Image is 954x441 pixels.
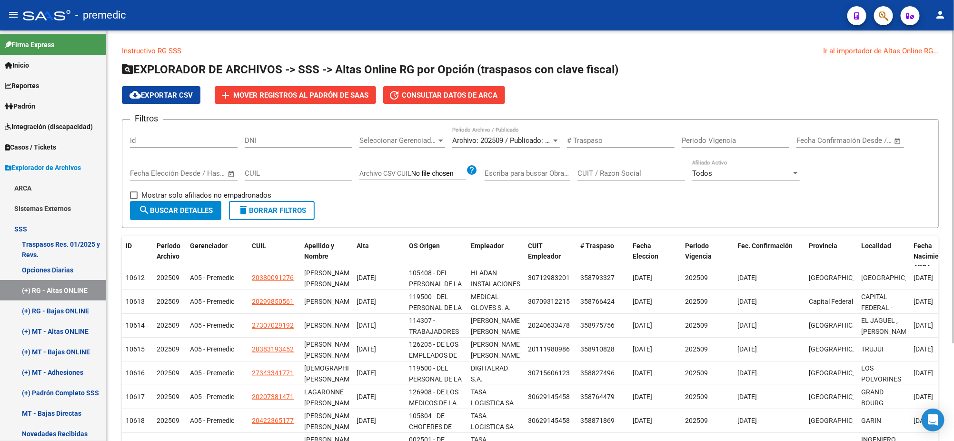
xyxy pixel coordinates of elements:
span: Mostrar solo afiliados no empadronados [141,190,271,201]
button: Exportar CSV [122,86,200,104]
span: 30629145458 [528,417,570,424]
datatable-header-cell: Alta [353,236,405,278]
span: 30712983201 [528,274,570,281]
span: Archivo CSV CUIL [359,170,411,177]
span: [GEOGRAPHIC_DATA] [809,274,873,281]
span: A05 - Premedic [190,298,234,305]
span: A05 - Premedic [190,321,234,329]
span: Padrón [5,101,35,111]
span: [PERSON_NAME] [PERSON_NAME] [304,412,355,431]
span: # Traspaso [580,242,614,250]
mat-icon: cloud_download [129,89,141,100]
span: Integración (discapacidad) [5,121,93,132]
span: 202509 [685,321,708,329]
span: ID [126,242,132,250]
div: DIGITALRAD S.A. [471,363,520,385]
span: 20240633478 [528,321,570,329]
span: 202509 [685,393,708,401]
div: Ir al importador de Altas Online RG... [823,46,939,56]
div: TASA LOGISTICA SA [471,411,520,432]
span: 202509 [157,321,179,329]
span: Consultar datos de ARCA [402,91,497,100]
div: HLADAN INSTALACIONES S.R.L. [471,268,520,300]
span: 105408 - DEL PERSONAL DE LA CONSTRUCCION [409,269,462,299]
datatable-header-cell: # Traspaso [576,236,629,278]
span: A05 - Premedic [190,393,234,401]
div: [DATE] [357,320,401,331]
span: Firma Express [5,40,54,50]
span: Todos [692,169,712,178]
div: [PERSON_NAME] [PERSON_NAME] [471,339,522,361]
div: [DATE] [357,391,401,402]
div: TASA LOGISTICA SA [471,387,520,409]
datatable-header-cell: ID [122,236,153,278]
span: Reportes [5,80,39,91]
button: Buscar Detalles [130,201,221,220]
span: 10613 [126,298,145,305]
span: [PERSON_NAME] [PERSON_NAME] [304,269,355,288]
span: [DATE] [633,345,652,353]
span: 202509 [157,298,179,305]
span: [PERSON_NAME] [304,298,355,305]
div: [DATE] [357,344,401,355]
span: 202509 [157,274,179,281]
span: 358975756 [580,321,615,329]
span: [DATE] [633,369,652,377]
span: 10617 [126,393,145,401]
span: 126908 - DE LOS MEDICOS DE LA CIUDAD DE [GEOGRAPHIC_DATA] [409,388,473,428]
button: Open calendar [893,136,904,147]
span: [DATE] [633,393,652,401]
button: Mover registros al PADRÓN de SAAS [215,86,376,104]
span: [DATE] [737,417,757,424]
div: [DATE] [357,415,401,426]
span: [DATE] [737,393,757,401]
span: 10614 [126,321,145,329]
span: CUIT Empleador [528,242,561,261]
span: 30715606123 [528,369,570,377]
mat-icon: search [139,204,150,216]
span: [DATE] [914,417,933,424]
span: CUIL [252,242,266,250]
span: [GEOGRAPHIC_DATA] [809,369,873,377]
span: [DATE] [737,345,757,353]
span: 119500 - DEL PERSONAL DE LA SANIDAD ARGENTINA [409,293,462,333]
span: Apellido y Nombre [304,242,334,261]
span: 10615 [126,345,145,353]
span: 358793327 [580,274,615,281]
span: Archivo: 202509 / Publicado: 202508 [452,136,568,145]
span: [DATE] [914,321,933,329]
span: 202509 [157,345,179,353]
span: 20111980986 [528,345,570,353]
span: 358766424 [580,298,615,305]
span: 358910828 [580,345,615,353]
button: Open calendar [226,169,237,180]
span: LOS POLVORINES [861,364,901,383]
h3: Filtros [130,112,163,125]
span: [DATE] [633,321,652,329]
span: [GEOGRAPHIC_DATA] [809,417,873,424]
span: Buscar Detalles [139,206,213,215]
span: Mover registros al PADRÓN de SAAS [233,91,368,100]
span: 10618 [126,417,145,424]
span: [DATE] [633,298,652,305]
datatable-header-cell: CUIL [248,236,300,278]
datatable-header-cell: OS Origen [405,236,467,278]
span: [DATE] [914,369,933,377]
span: [DATE] [914,393,933,401]
span: [GEOGRAPHIC_DATA] [809,393,873,401]
span: EL JAGUEL ,[PERSON_NAME] [861,317,912,335]
span: [GEOGRAPHIC_DATA] [861,274,925,281]
span: 126205 - DE LOS EMPLEADOS DE COMERCIO Y ACTIVIDADES CIVILES [409,341,458,391]
datatable-header-cell: Periodo Vigencia [681,236,734,278]
mat-icon: add [220,90,231,101]
span: Capital Federal [809,298,853,305]
span: 202509 [157,417,179,424]
span: 202509 [157,369,179,377]
datatable-header-cell: Período Archivo [153,236,186,278]
span: GARIN [861,417,881,424]
mat-icon: menu [8,9,19,20]
datatable-header-cell: Localidad [857,236,910,278]
datatable-header-cell: CUIT Empleador [524,236,576,278]
span: Alta [357,242,369,250]
span: A05 - Premedic [190,345,234,353]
